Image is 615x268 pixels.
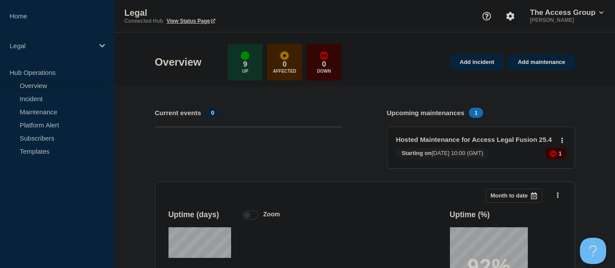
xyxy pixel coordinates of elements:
div: Zoom [263,211,280,218]
button: Month to date [486,189,542,203]
h1: Overview [155,56,202,68]
span: [DATE] 10:00 (GMT) [396,148,489,159]
div: up [241,51,250,60]
span: 0 [205,108,220,118]
p: 9 [243,60,247,69]
a: View Status Page [167,18,215,24]
button: Account settings [501,7,520,25]
a: Add maintenance [508,54,575,71]
iframe: Help Scout Beacon - Open [580,238,606,264]
h4: Upcoming maintenances [387,109,465,116]
p: 0 [283,60,287,69]
h3: Uptime ( days ) [169,210,219,219]
p: Month to date [491,192,528,199]
p: Legal [124,8,299,18]
span: Starting on [402,150,432,156]
span: 1 [469,108,483,118]
button: Support [478,7,496,25]
p: 0 [322,60,326,69]
p: Up [242,69,248,74]
button: The Access Group [528,8,605,17]
p: Down [317,69,331,74]
p: Legal [10,42,94,49]
a: Hosted Maintenance for Access Legal Fusion 25.4 [396,136,554,143]
div: down [320,51,328,60]
h3: Uptime ( % ) [450,210,490,219]
a: Add incident [450,54,504,71]
p: Connected Hub [124,18,163,24]
div: affected [280,51,289,60]
h4: Current events [155,109,201,116]
p: Affected [273,69,296,74]
p: [PERSON_NAME] [528,17,605,23]
p: 1 [559,150,562,157]
div: down [550,150,557,157]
